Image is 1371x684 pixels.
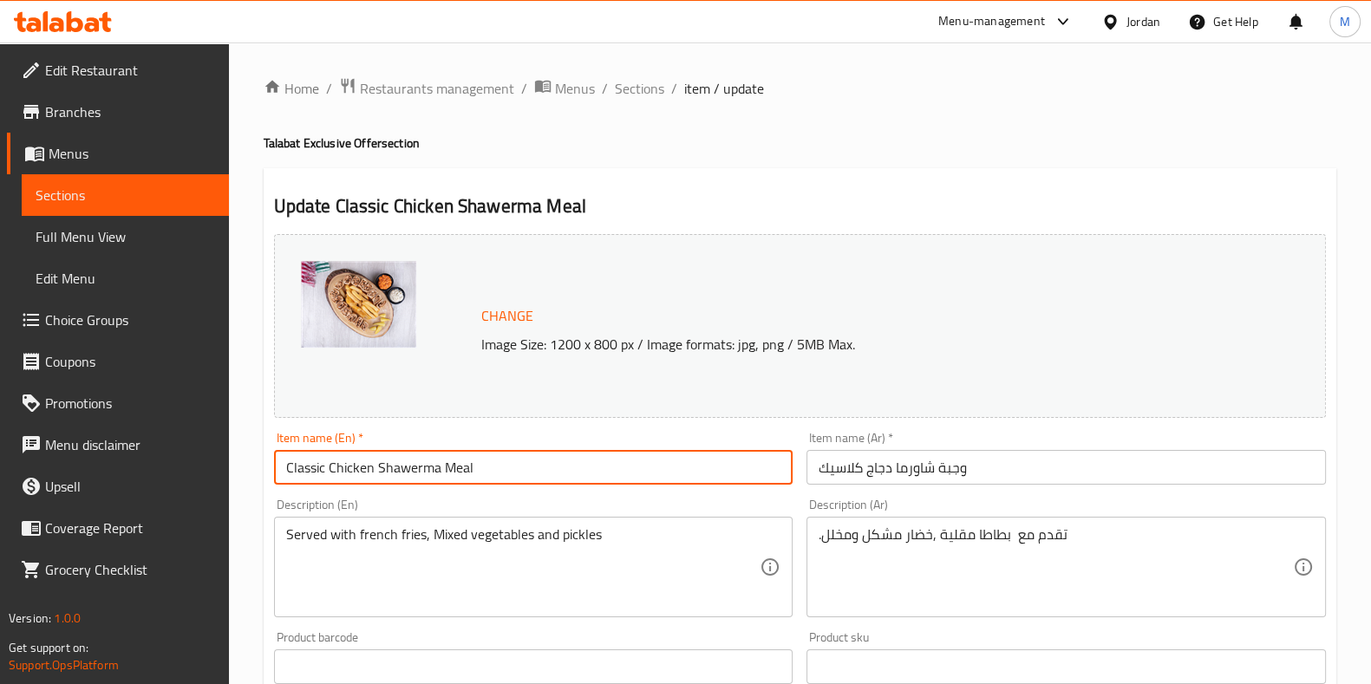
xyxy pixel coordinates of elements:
[7,91,229,133] a: Branches
[22,216,229,257] a: Full Menu View
[274,649,793,684] input: Please enter product barcode
[481,303,533,329] span: Change
[36,268,215,289] span: Edit Menu
[9,607,51,629] span: Version:
[555,78,595,99] span: Menus
[36,226,215,247] span: Full Menu View
[615,78,664,99] a: Sections
[1340,12,1350,31] span: M
[45,351,215,372] span: Coupons
[22,174,229,216] a: Sections
[7,341,229,382] a: Coupons
[36,185,215,205] span: Sections
[7,299,229,341] a: Choice Groups
[7,507,229,549] a: Coverage Report
[49,143,215,164] span: Menus
[326,78,332,99] li: /
[534,77,595,100] a: Menus
[9,636,88,659] span: Get support on:
[521,78,527,99] li: /
[301,261,416,348] img: 2019-10-20_Talabat_J_637072667967665010.jpg
[602,78,608,99] li: /
[806,649,1326,684] input: Please enter product sku
[54,607,81,629] span: 1.0.0
[45,393,215,414] span: Promotions
[45,518,215,538] span: Coverage Report
[7,382,229,424] a: Promotions
[45,434,215,455] span: Menu disclaimer
[360,78,514,99] span: Restaurants management
[286,526,761,609] textarea: Served with french fries, Mixed vegetables and pickles
[7,49,229,91] a: Edit Restaurant
[45,309,215,330] span: Choice Groups
[264,78,319,99] a: Home
[474,298,540,334] button: Change
[264,134,1336,152] h4: Talabat Exclusive Offer section
[274,450,793,485] input: Enter name En
[7,549,229,590] a: Grocery Checklist
[45,476,215,497] span: Upsell
[7,133,229,174] a: Menus
[339,77,514,100] a: Restaurants management
[474,334,1224,355] p: Image Size: 1200 x 800 px / Image formats: jpg, png / 5MB Max.
[684,78,764,99] span: item / update
[938,11,1045,32] div: Menu-management
[274,193,1326,219] h2: Update Classic Chicken Shawerma Meal
[806,450,1326,485] input: Enter name Ar
[45,101,215,122] span: Branches
[1126,12,1160,31] div: Jordan
[45,60,215,81] span: Edit Restaurant
[7,466,229,507] a: Upsell
[22,257,229,299] a: Edit Menu
[9,654,119,676] a: Support.OpsPlatform
[671,78,677,99] li: /
[45,559,215,580] span: Grocery Checklist
[819,526,1293,609] textarea: .تقدم مع بطاطا مقلية ,خضار مشكل ومخلل
[264,77,1336,100] nav: breadcrumb
[7,424,229,466] a: Menu disclaimer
